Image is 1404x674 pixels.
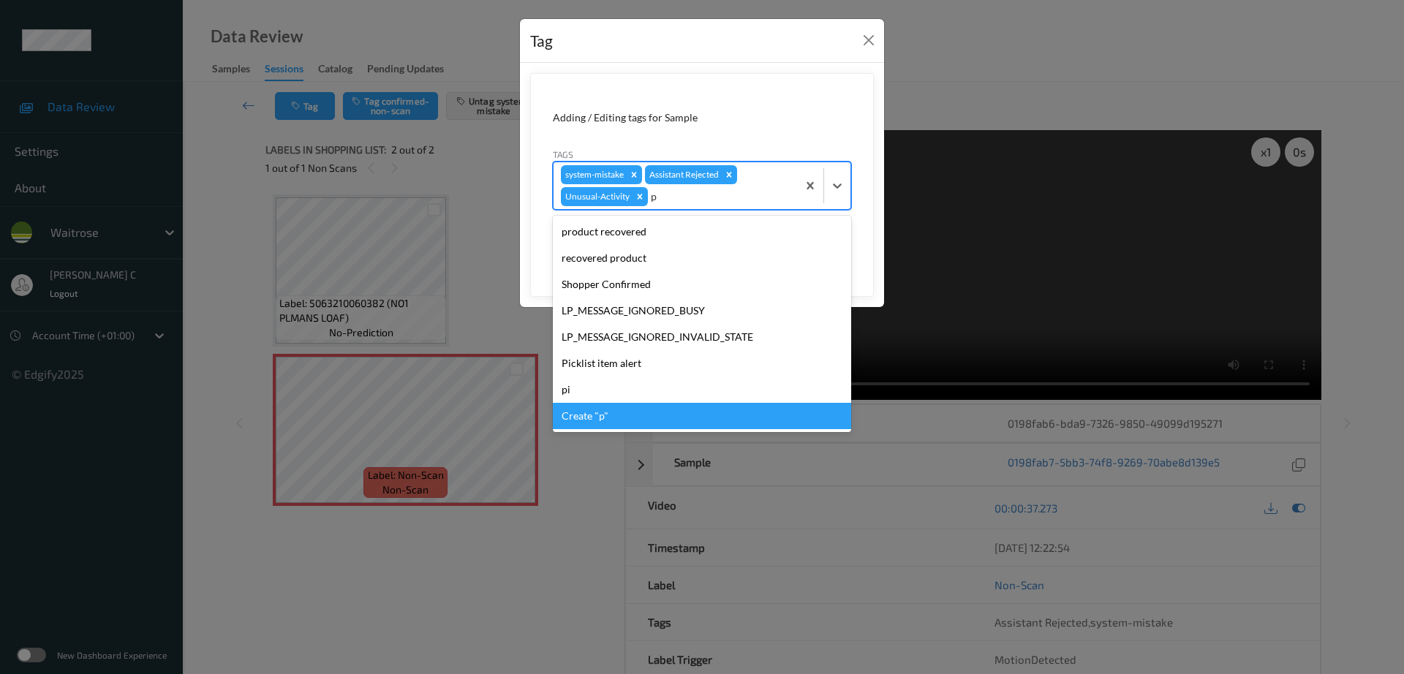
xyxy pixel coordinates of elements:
[561,187,632,206] div: Unusual-Activity
[553,110,851,125] div: Adding / Editing tags for Sample
[553,245,851,271] div: recovered product
[553,298,851,324] div: LP_MESSAGE_IGNORED_BUSY
[553,350,851,376] div: Picklist item alert
[553,271,851,298] div: Shopper Confirmed
[553,148,573,161] label: Tags
[530,29,553,53] div: Tag
[632,187,648,206] div: Remove Unusual-Activity
[553,376,851,403] div: pi
[645,165,721,184] div: Assistant Rejected
[561,165,626,184] div: system-mistake
[553,324,851,350] div: LP_MESSAGE_IGNORED_INVALID_STATE
[721,165,737,184] div: Remove Assistant Rejected
[553,403,851,429] div: Create "p"
[553,219,851,245] div: product recovered
[858,30,879,50] button: Close
[626,165,642,184] div: Remove system-mistake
